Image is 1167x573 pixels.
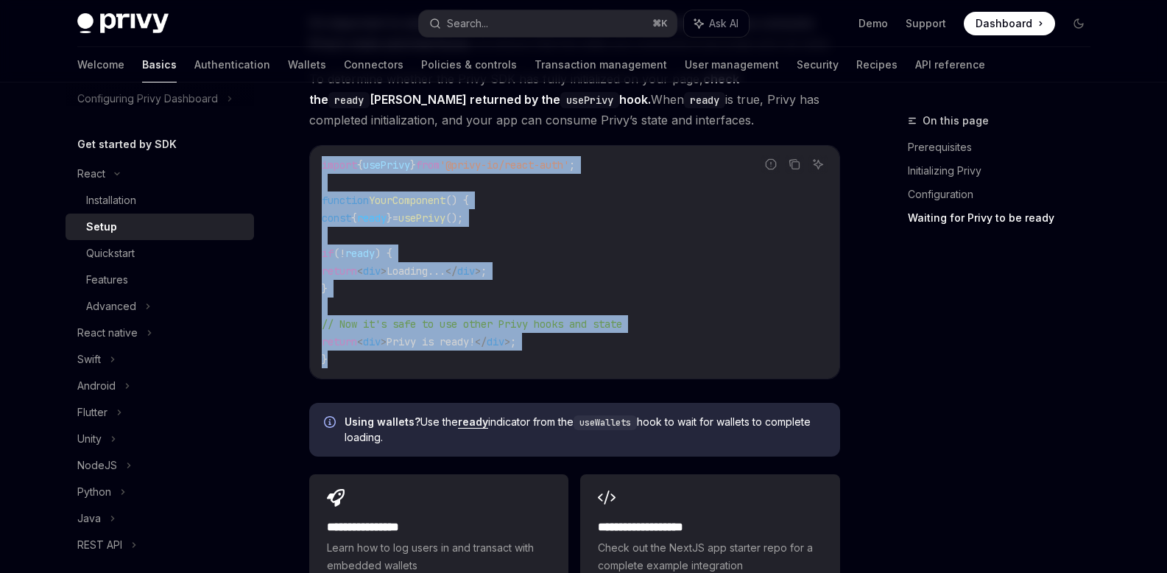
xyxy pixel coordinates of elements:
[357,158,363,172] span: {
[387,335,475,348] span: Privy is ready!
[357,211,387,225] span: ready
[77,536,122,554] div: REST API
[856,47,898,82] a: Recipes
[77,510,101,527] div: Java
[410,158,416,172] span: }
[447,15,488,32] div: Search...
[797,47,839,82] a: Security
[334,247,339,260] span: (
[328,92,370,108] code: ready
[574,415,637,430] code: useWallets
[487,335,504,348] span: div
[309,68,840,130] span: To determine whether the Privy SDK has fully initialized on your page, When is true, Privy has co...
[363,335,381,348] span: div
[86,245,135,262] div: Quickstart
[66,187,254,214] a: Installation
[288,47,326,82] a: Wallets
[77,457,117,474] div: NodeJS
[77,324,138,342] div: React native
[915,47,985,82] a: API reference
[322,317,622,331] span: // Now it's safe to use other Privy hooks and state
[77,136,177,153] h5: Get started by SDK
[908,183,1102,206] a: Configuration
[709,16,738,31] span: Ask AI
[322,247,334,260] span: if
[908,159,1102,183] a: Initializing Privy
[445,194,469,207] span: () {
[923,112,989,130] span: On this page
[458,415,488,429] a: ready
[481,264,487,278] span: ;
[652,18,668,29] span: ⌘ K
[344,47,403,82] a: Connectors
[363,158,410,172] span: usePrivy
[906,16,946,31] a: Support
[387,211,392,225] span: }
[77,430,102,448] div: Unity
[322,353,328,366] span: }
[66,240,254,267] a: Quickstart
[369,194,445,207] span: YourComponent
[322,282,328,295] span: }
[685,47,779,82] a: User management
[684,92,725,108] code: ready
[77,351,101,368] div: Swift
[976,16,1032,31] span: Dashboard
[194,47,270,82] a: Authentication
[785,155,804,174] button: Copy the contents from the code block
[475,335,487,348] span: </
[86,191,136,209] div: Installation
[375,247,392,260] span: ) {
[416,158,440,172] span: from
[908,206,1102,230] a: Waiting for Privy to be ready
[908,136,1102,159] a: Prerequisites
[535,47,667,82] a: Transaction management
[808,155,828,174] button: Ask AI
[445,264,457,278] span: </
[345,415,420,428] strong: Using wallets?
[351,211,357,225] span: {
[66,214,254,240] a: Setup
[322,194,369,207] span: function
[86,298,136,315] div: Advanced
[419,10,677,37] button: Search...⌘K
[445,211,463,225] span: ();
[964,12,1055,35] a: Dashboard
[86,218,117,236] div: Setup
[357,335,363,348] span: <
[77,165,105,183] div: React
[387,264,445,278] span: Loading...
[381,335,387,348] span: >
[357,264,363,278] span: <
[569,158,575,172] span: ;
[440,158,569,172] span: '@privy-io/react-auth'
[560,92,619,108] code: usePrivy
[761,155,780,174] button: Report incorrect code
[322,335,357,348] span: return
[684,10,749,37] button: Ask AI
[66,267,254,293] a: Features
[457,264,475,278] span: div
[77,483,111,501] div: Python
[77,377,116,395] div: Android
[504,335,510,348] span: >
[345,247,375,260] span: ready
[322,158,357,172] span: import
[322,264,357,278] span: return
[392,211,398,225] span: =
[77,13,169,34] img: dark logo
[322,211,351,225] span: const
[475,264,481,278] span: >
[77,47,124,82] a: Welcome
[858,16,888,31] a: Demo
[77,404,107,421] div: Flutter
[86,271,128,289] div: Features
[421,47,517,82] a: Policies & controls
[1067,12,1090,35] button: Toggle dark mode
[363,264,381,278] span: div
[510,335,516,348] span: ;
[345,415,825,445] span: Use the indicator from the hook to wait for wallets to complete loading.
[142,47,177,82] a: Basics
[339,247,345,260] span: !
[381,264,387,278] span: >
